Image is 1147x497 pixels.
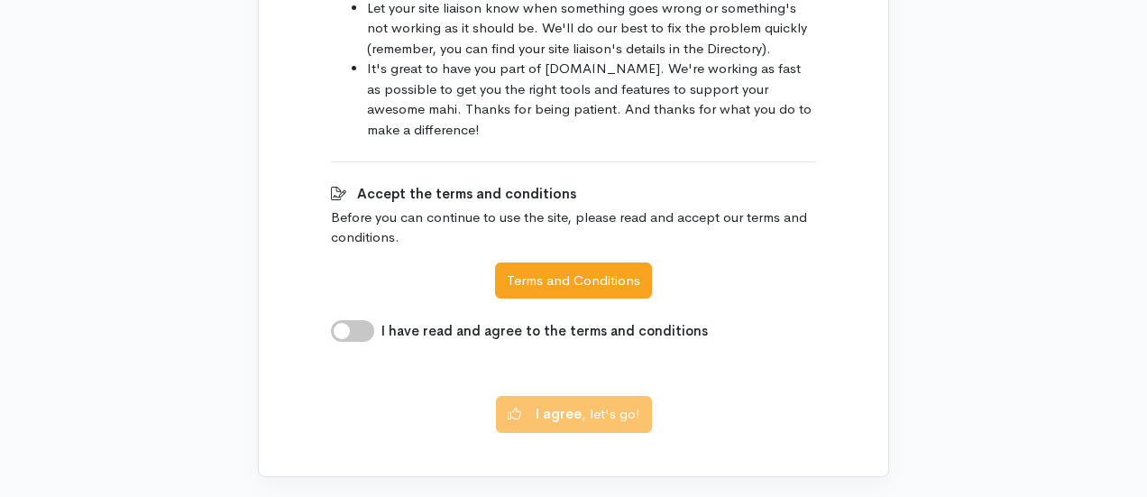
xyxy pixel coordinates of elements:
[367,59,816,140] li: It's great to have you part of [DOMAIN_NAME]. We're working as fast as possible to get you the ri...
[381,321,708,342] label: I have read and agree to the terms and conditions
[331,207,816,248] p: Before you can continue to use the site, please read and accept our terms and conditions.
[495,262,652,299] button: Terms and Conditions
[357,185,576,202] b: Accept the terms and conditions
